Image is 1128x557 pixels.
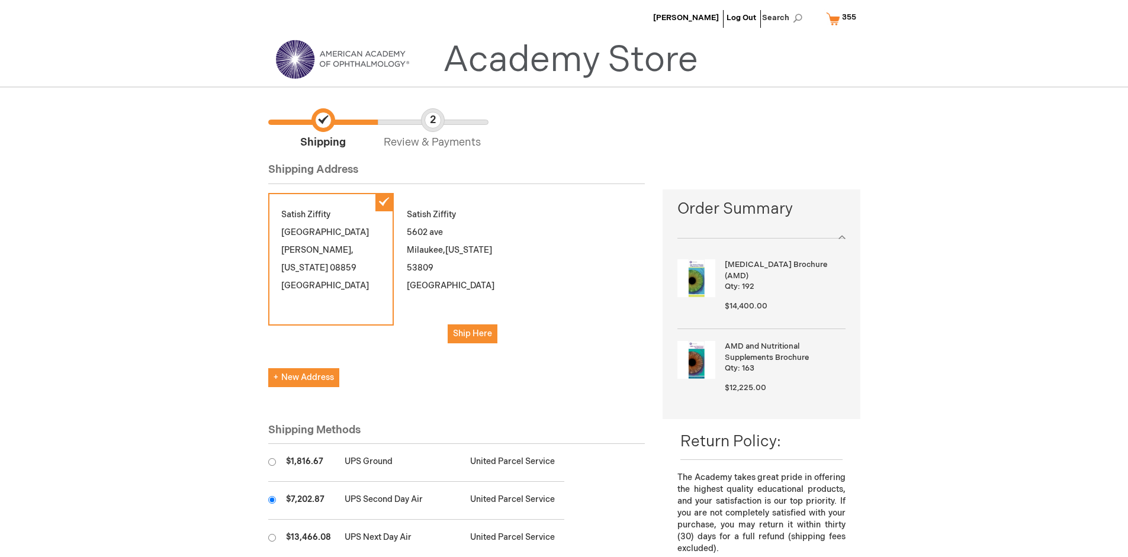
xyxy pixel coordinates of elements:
[268,423,645,445] div: Shipping Methods
[268,368,339,387] button: New Address
[286,532,331,542] span: $13,466.08
[824,8,864,29] a: 355
[742,363,754,373] span: 163
[268,162,645,184] div: Shipping Address
[453,329,492,339] span: Ship Here
[725,341,842,363] strong: AMD and Nutritional Supplements Brochure
[677,341,715,379] img: AMD and Nutritional Supplements Brochure
[351,245,353,255] span: ,
[268,108,378,150] span: Shipping
[842,12,856,22] span: 355
[725,383,766,392] span: $12,225.00
[742,282,754,291] span: 192
[274,372,334,382] span: New Address
[286,494,324,504] span: $7,202.87
[443,245,445,255] span: ,
[448,324,497,343] button: Ship Here
[725,363,738,373] span: Qty
[286,456,323,466] span: $1,816.67
[762,6,807,30] span: Search
[677,198,845,226] span: Order Summary
[677,472,845,555] p: The Academy takes great pride in offering the highest quality educational products, and your sati...
[653,13,719,22] a: [PERSON_NAME]
[677,259,715,297] img: Age-Related Macular Degeneration Brochure (AMD)
[443,39,698,82] a: Academy Store
[281,263,328,273] span: [US_STATE]
[464,444,564,482] td: United Parcel Service
[445,245,492,255] span: [US_STATE]
[268,193,394,326] div: Satish Ziffity [GEOGRAPHIC_DATA] [PERSON_NAME] 08859 [GEOGRAPHIC_DATA]
[339,444,464,482] td: UPS Ground
[378,108,487,150] span: Review & Payments
[725,301,767,311] span: $14,400.00
[339,482,464,520] td: UPS Second Day Air
[725,259,842,281] strong: [MEDICAL_DATA] Brochure (AMD)
[394,193,519,356] div: Satish Ziffity 5602 ave Milaukee 53809 [GEOGRAPHIC_DATA]
[725,282,738,291] span: Qty
[464,482,564,520] td: United Parcel Service
[680,433,781,451] span: Return Policy:
[727,13,756,22] a: Log Out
